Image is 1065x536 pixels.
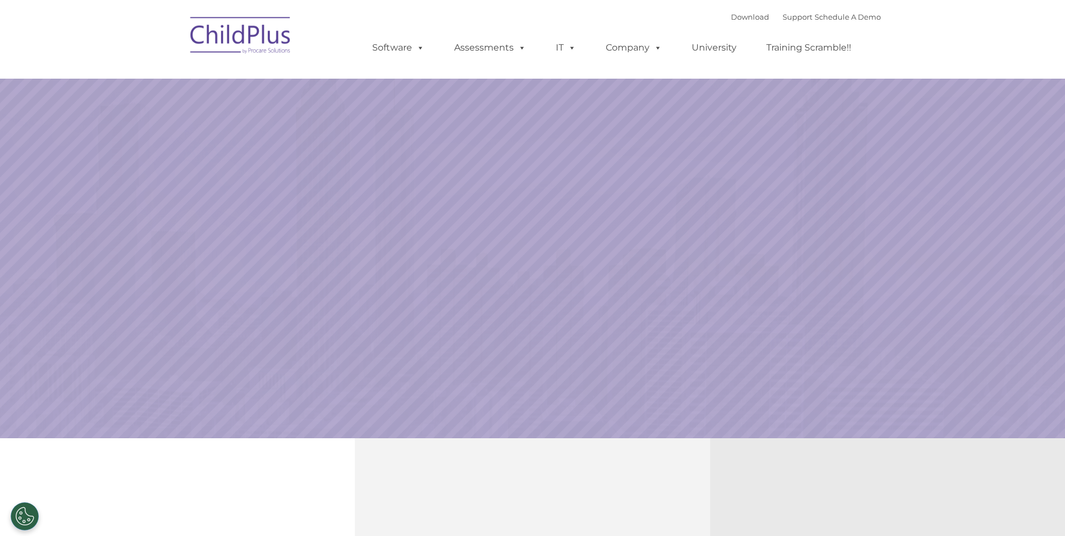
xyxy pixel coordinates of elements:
[185,9,297,65] img: ChildPlus by Procare Solutions
[724,318,902,365] a: Learn More
[731,12,769,21] a: Download
[731,12,881,21] font: |
[545,37,587,59] a: IT
[755,37,862,59] a: Training Scramble!!
[11,502,39,530] button: Cookies Settings
[595,37,673,59] a: Company
[815,12,881,21] a: Schedule A Demo
[443,37,537,59] a: Assessments
[361,37,436,59] a: Software
[783,12,812,21] a: Support
[680,37,748,59] a: University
